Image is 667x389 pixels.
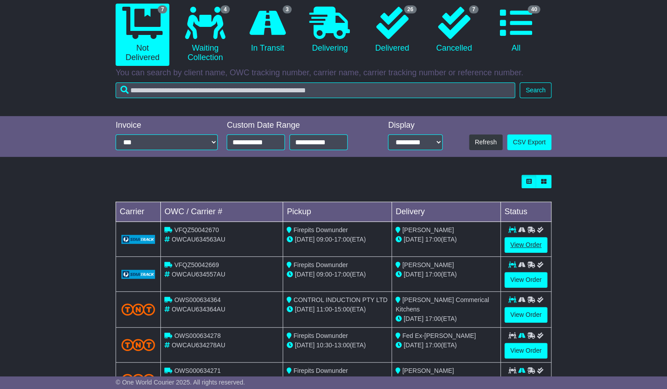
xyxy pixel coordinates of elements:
[303,4,357,56] a: Delivering
[174,296,221,303] span: OWS000634364
[174,332,221,339] span: OWS000634278
[425,271,441,278] span: 17:00
[287,270,388,279] div: - (ETA)
[396,270,497,279] div: (ETA)
[287,376,388,385] div: - (ETA)
[396,314,497,324] div: (ETA)
[241,4,294,56] a: 3 In Transit
[396,341,497,350] div: (ETA)
[316,236,332,243] span: 09:00
[402,261,454,268] span: [PERSON_NAME]
[402,367,454,374] span: [PERSON_NAME]
[504,272,547,288] a: View Order
[283,202,392,222] td: Pickup
[295,341,314,349] span: [DATE]
[402,226,454,233] span: [PERSON_NAME]
[520,82,551,98] button: Search
[425,236,441,243] span: 17:00
[501,202,551,222] td: Status
[404,5,416,13] span: 26
[172,341,225,349] span: OWCAU634278AU
[121,270,155,279] img: GetCarrierServiceLogo
[396,235,497,244] div: (ETA)
[392,202,501,222] td: Delivery
[121,235,155,244] img: GetCarrierServiceLogo
[402,332,476,339] span: Fed Ex-[PERSON_NAME]
[490,4,542,56] a: 40 All
[528,5,540,13] span: 40
[161,202,283,222] td: OWC / Carrier #
[178,4,232,66] a: 4 Waiting Collection
[404,341,423,349] span: [DATE]
[287,235,388,244] div: - (ETA)
[116,4,169,66] a: 7 Not Delivered
[295,306,314,313] span: [DATE]
[504,307,547,323] a: View Order
[366,4,418,56] a: 26 Delivered
[293,261,348,268] span: Firepits Downunder
[172,271,225,278] span: OWCAU634557AU
[116,379,245,386] span: © One World Courier 2025. All rights reserved.
[293,296,387,303] span: CONTROL INDUCTION PTY LTD
[174,367,221,374] span: OWS000634271
[293,226,348,233] span: Firepits Downunder
[425,341,441,349] span: 17:00
[396,376,497,385] div: (ETA)
[121,303,155,316] img: TNT_Domestic.png
[316,341,332,349] span: 10:30
[507,134,551,150] a: CSV Export
[295,271,314,278] span: [DATE]
[469,5,478,13] span: 7
[404,236,423,243] span: [DATE]
[174,261,219,268] span: VFQZ50042669
[469,134,503,150] button: Refresh
[121,339,155,351] img: TNT_Domestic.png
[172,306,225,313] span: OWCAU634364AU
[158,5,167,13] span: 7
[172,236,225,243] span: OWCAU634563AU
[287,305,388,314] div: - (ETA)
[293,332,348,339] span: Firepits Downunder
[283,5,292,13] span: 3
[227,121,366,130] div: Custom Date Range
[334,236,350,243] span: 17:00
[388,121,442,130] div: Display
[404,271,423,278] span: [DATE]
[334,341,350,349] span: 13:00
[287,341,388,350] div: - (ETA)
[504,343,547,359] a: View Order
[404,315,423,322] span: [DATE]
[504,237,547,253] a: View Order
[174,226,219,233] span: VFQZ50042670
[295,236,314,243] span: [DATE]
[220,5,230,13] span: 4
[116,121,218,130] div: Invoice
[121,374,155,386] img: TNT_Domestic.png
[116,202,161,222] td: Carrier
[428,4,481,56] a: 7 Cancelled
[316,306,332,313] span: 11:00
[293,367,348,374] span: Firepits Downunder
[334,271,350,278] span: 17:00
[396,296,489,313] span: [PERSON_NAME] Commerical Kitchens
[316,271,332,278] span: 09:00
[425,315,441,322] span: 17:00
[334,306,350,313] span: 15:00
[116,68,551,78] p: You can search by client name, OWC tracking number, carrier name, carrier tracking number or refe...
